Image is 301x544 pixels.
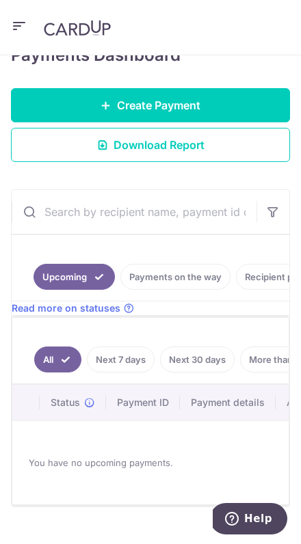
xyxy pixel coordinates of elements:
img: CardUp [44,20,111,36]
h4: Payments Dashboard [11,44,181,66]
a: All [34,346,81,372]
a: Download Report [11,128,290,162]
span: Create Payment [117,97,200,113]
a: Upcoming [34,264,115,290]
a: Next 7 days [87,346,155,372]
iframe: Opens a widget where you can find more information [213,503,287,537]
span: Status [51,396,80,409]
th: Payment ID [106,385,180,420]
input: Search by recipient name, payment id or reference [12,190,257,234]
a: Read more on statuses [12,301,134,315]
a: Payments on the way [120,264,231,290]
a: Create Payment [11,88,290,122]
a: Next 30 days [160,346,235,372]
th: Payment details [180,385,276,420]
span: Read more on statuses [12,301,120,315]
span: Download Report [114,137,205,153]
